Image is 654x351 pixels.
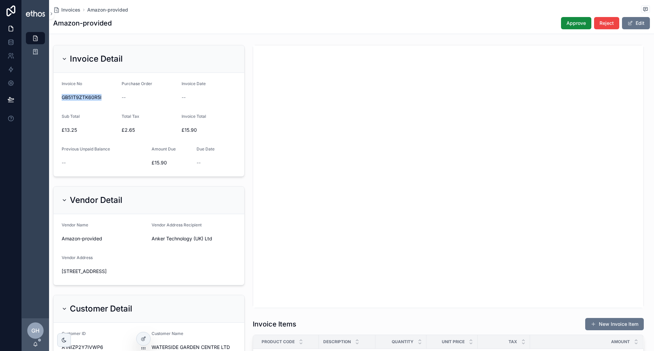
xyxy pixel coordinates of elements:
[53,18,112,28] h1: Amazon-provided
[152,146,176,151] span: Amount Due
[182,114,206,119] span: Invoice Total
[622,17,650,29] button: Edit
[70,195,122,206] h2: Vendor Detail
[611,339,630,345] span: Amount
[152,331,183,336] span: Customer Name
[323,339,351,345] span: Description
[62,331,86,336] span: Customer ID
[182,81,206,86] span: Invoice Date
[594,17,619,29] button: Reject
[561,17,591,29] button: Approve
[392,339,414,345] span: Quantity
[122,81,152,86] span: Purchase Order
[62,268,236,275] span: [STREET_ADDRESS]
[61,6,80,13] span: Invoices
[62,222,88,227] span: Vendor Name
[599,20,614,27] span: Reject
[62,344,146,351] span: A1NIZP2Y7IVWP6
[253,45,643,308] iframe: pdf-iframe
[253,319,296,329] h1: Invoice Items
[62,81,82,86] span: Invoice No
[566,20,586,27] span: Approve
[62,127,116,133] span: £13.25
[70,303,132,314] h2: Customer Detail
[87,6,128,13] a: Amazon-provided
[509,339,517,345] span: Tax
[262,339,295,345] span: Product Code
[182,127,236,133] span: £15.90
[62,255,93,260] span: Vendor Address
[152,235,236,242] span: Anker Technology (UK) Ltd
[31,326,40,335] span: GH
[62,159,66,166] span: --
[22,27,49,318] div: scrollable content
[197,146,215,151] span: Due Date
[152,159,191,166] span: £15.90
[70,53,123,64] h2: Invoice Detail
[62,114,80,119] span: Sub Total
[122,114,139,119] span: Total Tax
[62,235,146,242] span: Amazon-provided
[26,11,45,16] img: App logo
[62,94,116,101] span: GB51T9ZTK60R5I
[182,94,186,101] span: --
[152,222,202,227] span: Vendor Address Recipient
[442,339,465,345] span: Unit Price
[122,94,126,101] span: --
[53,6,80,13] a: Invoices
[122,127,176,133] span: £2.65
[62,146,110,151] span: Previous Unpaid Balance
[197,159,201,166] span: --
[585,318,644,330] button: New Invoice Item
